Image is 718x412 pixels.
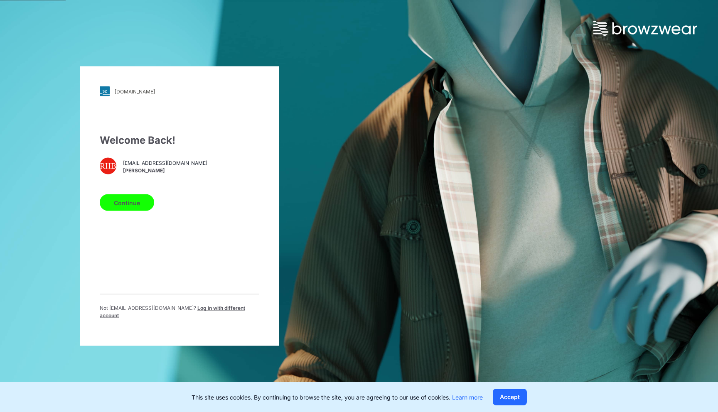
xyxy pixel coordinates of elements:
[593,21,697,36] img: browzwear-logo.73288ffb.svg
[192,393,483,402] p: This site uses cookies. By continuing to browse the site, you are agreeing to our use of cookies.
[100,86,110,96] img: svg+xml;base64,PHN2ZyB3aWR0aD0iMjgiIGhlaWdodD0iMjgiIHZpZXdCb3g9IjAgMCAyOCAyOCIgZmlsbD0ibm9uZSIgeG...
[100,194,154,211] button: Continue
[100,133,259,148] div: Welcome Back!
[100,86,259,96] a: [DOMAIN_NAME]
[493,389,527,405] button: Accept
[123,167,207,174] span: [PERSON_NAME]
[452,394,483,401] a: Learn more
[100,158,116,174] div: RHB
[115,88,155,94] div: [DOMAIN_NAME]
[100,304,259,319] p: Not [EMAIL_ADDRESS][DOMAIN_NAME] ?
[123,159,207,167] span: [EMAIL_ADDRESS][DOMAIN_NAME]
